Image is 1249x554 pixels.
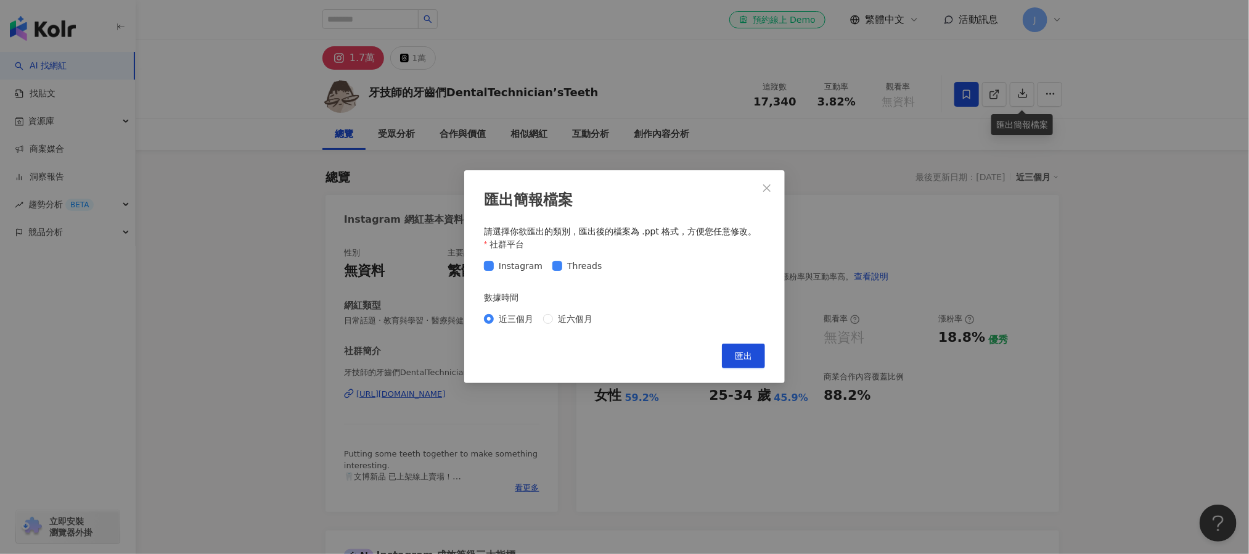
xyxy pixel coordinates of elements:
[722,344,765,369] button: 匯出
[762,183,772,193] span: close
[494,260,547,273] span: Instagram
[755,176,779,201] button: Close
[494,313,538,326] span: 近三個月
[553,313,597,326] span: 近六個月
[735,352,752,362] span: 匯出
[562,260,607,273] span: Threads
[484,238,533,252] label: 社群平台
[484,190,765,211] div: 匯出簡報檔案
[484,226,765,238] div: 請選擇你欲匯出的類別，匯出後的檔案為 .ppt 格式，方便您任意修改。
[484,291,527,305] label: 數據時間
